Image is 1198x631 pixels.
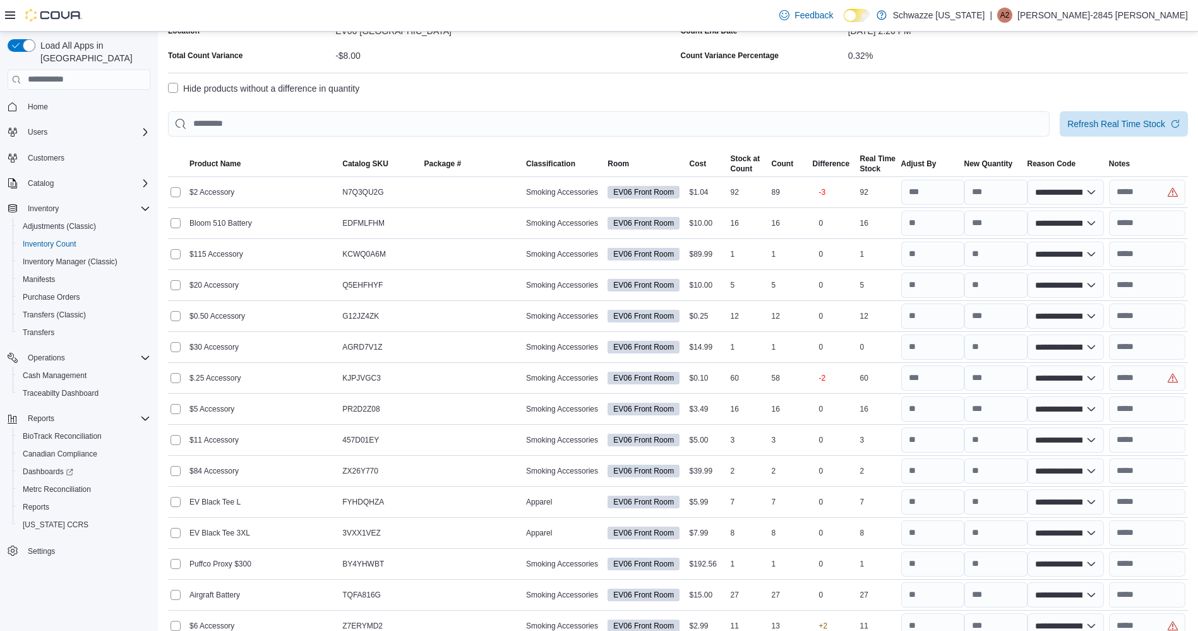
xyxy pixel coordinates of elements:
[819,249,824,259] p: 0
[728,340,769,355] div: 1
[342,280,383,290] span: Q5EHFHYF
[189,249,243,259] span: $115 Accessory
[13,384,155,402] button: Traceabilty Dashboard
[342,249,386,259] span: KCWQ0A6M
[18,236,81,252] a: Inventory Count
[728,371,769,386] div: 60
[524,494,605,510] div: Apparel
[28,153,64,163] span: Customers
[1067,118,1165,130] span: Refresh Real Time Stock
[858,247,899,262] div: 1
[728,556,769,572] div: 1
[858,185,899,200] div: 92
[187,156,340,171] button: Product Name
[774,3,838,28] a: Feedback
[23,542,150,558] span: Settings
[524,156,605,171] button: Classification
[687,463,728,479] div: $39.99
[189,559,251,569] span: Puffco Proxy $300
[819,187,826,197] p: -3
[731,164,760,174] div: Count
[342,497,384,507] span: FYHDQHZA
[28,414,54,424] span: Reports
[858,587,899,603] div: 27
[681,51,779,61] div: Count Variance Percentage
[990,8,992,23] p: |
[901,159,937,169] span: Adjust By
[18,429,150,444] span: BioTrack Reconciliation
[23,484,91,494] span: Metrc Reconciliation
[608,186,680,199] span: EV06 Front Room
[687,587,728,603] div: $15.00
[772,159,794,169] span: Count
[524,432,605,448] div: Smoking Accessories
[769,309,810,324] div: 12
[18,236,150,252] span: Inventory Count
[342,187,383,197] span: N7Q3QU2G
[3,175,155,192] button: Catalog
[687,432,728,448] div: $5.00
[23,125,150,140] span: Users
[335,46,675,61] div: -$8.00
[3,541,155,560] button: Settings
[1017,8,1188,23] p: [PERSON_NAME]-2845 [PERSON_NAME]
[893,8,985,23] p: Schwazze [US_STATE]
[23,176,59,191] button: Catalog
[844,9,870,22] input: Dark Mode
[23,520,88,530] span: [US_STATE] CCRS
[687,371,728,386] div: $0.10
[189,404,234,414] span: $5 Accessory
[848,46,1188,61] div: 0.32%
[613,217,674,229] span: EV06 Front Room
[189,590,240,600] span: Airgraft Battery
[13,445,155,463] button: Canadian Compliance
[28,546,55,556] span: Settings
[608,496,680,508] span: EV06 Front Room
[13,463,155,481] a: Dashboards
[23,467,73,477] span: Dashboards
[810,156,858,171] button: Difference
[18,446,150,462] span: Canadian Compliance
[613,403,674,415] span: EV06 Front Room
[613,434,674,446] span: EV06 Front Room
[608,310,680,322] span: EV06 Front Room
[25,9,82,21] img: Cova
[728,432,769,448] div: 3
[18,464,78,479] a: Dashboards
[605,156,686,171] button: Room
[613,341,674,353] span: EV06 Front Room
[18,272,60,287] a: Manifests
[13,253,155,271] button: Inventory Manager (Classic)
[13,498,155,516] button: Reports
[18,368,92,383] a: Cash Management
[18,464,150,479] span: Dashboards
[189,159,241,169] span: Product Name
[964,159,1013,169] span: New Quantity
[844,22,844,23] span: Dark Mode
[3,123,155,141] button: Users
[342,528,381,538] span: 3VXX1VEZ
[524,463,605,479] div: Smoking Accessories
[23,274,55,285] span: Manifests
[813,159,850,169] div: Difference
[18,254,150,269] span: Inventory Manager (Classic)
[687,525,728,541] div: $7.99
[819,466,824,476] p: 0
[687,556,728,572] div: $192.56
[858,401,899,417] div: 16
[342,466,378,476] span: ZX26Y770
[858,556,899,572] div: 1
[769,247,810,262] div: 1
[13,288,155,306] button: Purchase Orders
[608,341,680,353] span: EV06 Front Room
[342,621,383,631] span: Z7ERYMD2
[613,187,674,198] span: EV06 Front Room
[189,280,239,290] span: $20 Accessory
[613,279,674,291] span: EV06 Front Room
[23,502,49,512] span: Reports
[819,218,824,228] p: 0
[524,309,605,324] div: Smoking Accessories
[23,257,117,267] span: Inventory Manager (Classic)
[13,481,155,498] button: Metrc Reconciliation
[687,185,728,200] div: $1.04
